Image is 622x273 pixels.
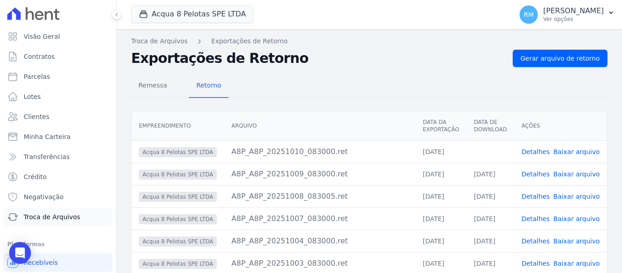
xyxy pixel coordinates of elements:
[189,74,229,98] a: Retorno
[131,74,229,98] nav: Tab selector
[24,52,55,61] span: Contratos
[543,6,604,15] p: [PERSON_NAME]
[4,47,112,66] a: Contratos
[467,111,514,141] th: Data de Download
[4,208,112,226] a: Troca de Arquivos
[415,207,466,230] td: [DATE]
[24,172,47,181] span: Crédito
[132,111,224,141] th: Empreendimento
[4,128,112,146] a: Minha Carteira
[521,193,550,200] a: Detalhes
[191,76,227,94] span: Retorno
[24,72,50,81] span: Parcelas
[24,192,64,201] span: Negativação
[24,132,71,141] span: Minha Carteira
[24,212,80,221] span: Troca de Arquivos
[4,148,112,166] a: Transferências
[467,230,514,252] td: [DATE]
[131,36,607,46] nav: Breadcrumb
[139,170,217,180] span: Acqua 8 Pelotas SPE LTDA
[543,15,604,23] p: Ver opções
[133,76,173,94] span: Remessa
[4,88,112,106] a: Lotes
[521,148,550,155] a: Detalhes
[231,146,408,157] div: A8P_A8P_20251010_083000.ret
[24,152,70,161] span: Transferências
[139,237,217,247] span: Acqua 8 Pelotas SPE LTDA
[231,258,408,269] div: A8P_A8P_20251003_083000.ret
[231,236,408,247] div: A8P_A8P_20251004_083000.ret
[131,74,174,98] a: Remessa
[7,239,109,250] div: Plataformas
[415,185,466,207] td: [DATE]
[553,193,600,200] a: Baixar arquivo
[521,260,550,267] a: Detalhes
[553,237,600,245] a: Baixar arquivo
[24,112,49,121] span: Clientes
[512,2,622,27] button: RM [PERSON_NAME] Ver opções
[139,259,217,269] span: Acqua 8 Pelotas SPE LTDA
[4,67,112,86] a: Parcelas
[4,27,112,46] a: Visão Geral
[553,260,600,267] a: Baixar arquivo
[415,140,466,163] td: [DATE]
[4,108,112,126] a: Clientes
[415,163,466,185] td: [DATE]
[231,169,408,180] div: A8P_A8P_20251009_083000.ret
[4,253,112,272] a: Recebíveis
[224,111,415,141] th: Arquivo
[139,147,217,157] span: Acqua 8 Pelotas SPE LTDA
[24,32,60,41] span: Visão Geral
[415,111,466,141] th: Data da Exportação
[211,36,288,46] a: Exportações de Retorno
[9,242,31,264] div: Open Intercom Messenger
[467,207,514,230] td: [DATE]
[4,168,112,186] a: Crédito
[24,92,41,101] span: Lotes
[521,237,550,245] a: Detalhes
[524,11,534,18] span: RM
[467,163,514,185] td: [DATE]
[131,50,505,67] h2: Exportações de Retorno
[231,191,408,202] div: A8P_A8P_20251008_083005.ret
[513,50,607,67] a: Gerar arquivo de retorno
[553,170,600,178] a: Baixar arquivo
[24,258,58,267] span: Recebíveis
[553,148,600,155] a: Baixar arquivo
[415,230,466,252] td: [DATE]
[521,215,550,222] a: Detalhes
[4,188,112,206] a: Negativação
[231,213,408,224] div: A8P_A8P_20251007_083000.ret
[521,170,550,178] a: Detalhes
[520,54,600,63] span: Gerar arquivo de retorno
[131,36,188,46] a: Troca de Arquivos
[514,111,607,141] th: Ações
[467,185,514,207] td: [DATE]
[139,192,217,202] span: Acqua 8 Pelotas SPE LTDA
[131,5,254,23] button: Acqua 8 Pelotas SPE LTDA
[553,215,600,222] a: Baixar arquivo
[139,214,217,224] span: Acqua 8 Pelotas SPE LTDA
